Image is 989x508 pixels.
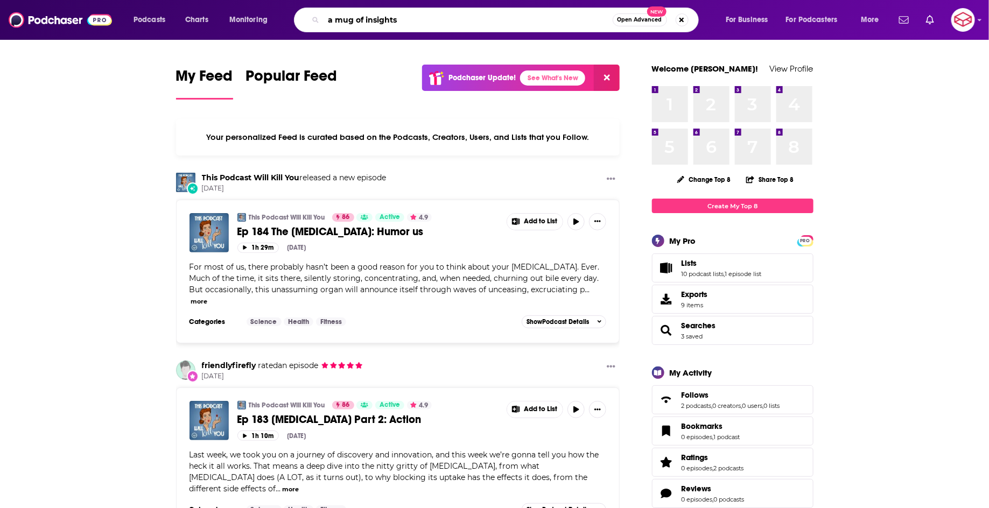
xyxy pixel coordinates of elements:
span: [DATE] [202,184,387,193]
button: Show More Button [589,401,606,418]
div: Your personalized Feed is curated based on the Podcasts, Creators, Users, and Lists that you Follow. [176,119,620,156]
span: More [861,12,879,27]
a: Follows [682,390,780,400]
a: Follows [656,392,677,407]
button: Show More Button [602,361,620,374]
button: Show More Button [507,214,563,230]
a: See What's New [520,70,585,86]
a: 86 [332,401,354,410]
a: This Podcast Will Kill You [202,173,300,182]
a: 2 podcasts [714,464,744,472]
span: Lists [682,258,697,268]
a: 0 episodes [682,433,713,441]
a: Ratings [656,455,677,470]
div: My Pro [670,236,696,246]
a: Searches [682,321,716,330]
a: This Podcast Will Kill You [176,173,195,192]
span: 86 [342,212,350,223]
button: Change Top 8 [671,173,738,186]
a: Health [284,317,313,326]
button: Show More Button [602,173,620,186]
img: friendlyfirefly [176,361,195,380]
a: Show notifications dropdown [895,11,913,29]
button: open menu [718,11,782,29]
span: rated [258,361,278,370]
span: [DATE] [202,372,363,381]
a: View Profile [770,63,813,74]
span: Searches [652,316,813,345]
button: ShowPodcast Details [522,315,607,328]
span: Bookmarks [682,421,723,431]
span: Ratings [652,448,813,477]
a: Searches [656,323,677,338]
div: [DATE] [287,432,306,440]
div: Search podcasts, credits, & more... [304,8,709,32]
button: open menu [222,11,282,29]
span: , [741,402,742,410]
span: Exports [682,290,708,299]
a: Show notifications dropdown [922,11,938,29]
div: New Episode [187,182,199,194]
span: Monitoring [229,12,268,27]
span: 86 [342,400,350,411]
button: Show profile menu [951,8,975,32]
span: Add to List [524,405,558,413]
div: [DATE] [287,244,306,251]
a: Bookmarks [682,421,740,431]
button: 1h 10m [237,431,279,441]
span: Logged in as callista [951,8,975,32]
span: Ep 184 The [MEDICAL_DATA]: Humor us [237,225,424,238]
a: 86 [332,213,354,222]
p: Podchaser Update! [448,73,516,82]
a: Lists [656,260,677,276]
span: Reviews [652,479,813,508]
span: Popular Feed [246,67,338,91]
a: Ratings [682,453,744,462]
h3: released a new episode [202,173,387,183]
a: Active [375,401,404,410]
a: My Feed [176,67,233,100]
a: Bookmarks [656,424,677,439]
a: 1 episode list [725,270,762,278]
span: For Business [726,12,768,27]
span: ... [276,484,281,493]
button: open menu [126,11,179,29]
button: 4.9 [407,401,432,410]
a: 1 podcast [714,433,740,441]
button: 4.9 [407,213,432,222]
img: Ep 184 The Gallbladder: Humor us [190,213,229,252]
button: Open AdvancedNew [613,13,667,26]
a: 3 saved [682,333,703,340]
span: For Podcasters [786,12,838,27]
div: New Rating [187,370,199,382]
a: Reviews [656,486,677,501]
a: Ep 183 [MEDICAL_DATA] Part 2: Action [237,413,499,426]
h3: Categories [190,317,238,326]
a: 0 lists [764,402,780,410]
a: Podchaser - Follow, Share and Rate Podcasts [9,10,112,30]
span: 9 items [682,301,708,309]
img: Ep 183 SSRIs Part 2: Action [190,401,229,440]
img: This Podcast Will Kill You [237,401,246,410]
a: Popular Feed [246,67,338,100]
a: 10 podcast lists [682,270,724,278]
img: This Podcast Will Kill You [237,213,246,222]
span: , [724,270,725,278]
a: Reviews [682,484,745,493]
span: Last week, we took you on a journey of discovery and innovation, and this week we’re gonna tell y... [190,450,599,493]
a: 2 podcasts [682,402,712,410]
a: 0 podcasts [714,496,745,503]
button: Show More Button [589,213,606,230]
a: This Podcast Will Kill You [249,401,325,410]
span: PRO [799,237,812,245]
button: more [191,297,207,306]
button: open menu [853,11,893,29]
a: 0 episodes [682,496,713,503]
img: User Profile [951,8,975,32]
a: 0 episodes [682,464,713,472]
span: , [763,402,764,410]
